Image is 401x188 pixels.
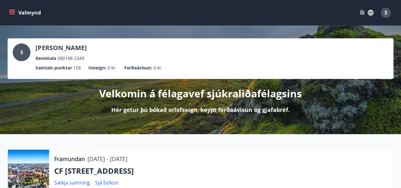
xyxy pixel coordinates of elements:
p: CF [STREET_ADDRESS] [54,165,388,176]
p: Hér getur þú bókað orlofseign, keypt ferðaávísun og gjafabréf. [111,106,290,114]
a: Sjá bókun [95,179,119,186]
span: 080188-2349 [57,55,84,62]
button: ÍS [357,7,377,18]
span: 0 kr. [153,64,163,71]
p: Ferðaávísun : [124,64,152,71]
button: menu [8,7,43,18]
p: Samtals punktar [36,64,72,71]
a: Sækja samning [54,179,90,186]
p: Velkomin á félagavef sjúkraliðafélagsins [99,87,302,100]
p: [PERSON_NAME] [36,43,87,52]
p: Framundan [54,155,85,163]
p: [DATE] - [DATE] [87,155,127,163]
span: S [385,9,387,16]
p: Inneign : [88,64,106,71]
p: Kennitala [36,55,56,62]
span: 0 kr. [107,64,117,71]
button: S [378,5,393,20]
span: 158 [73,64,81,71]
span: S [20,49,23,56]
